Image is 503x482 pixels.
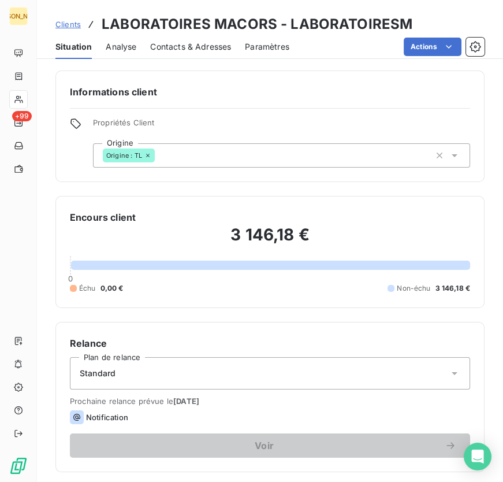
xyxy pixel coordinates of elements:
span: Non-échu [397,283,430,294]
input: Ajouter une valeur [155,150,164,161]
span: Prochaine relance prévue le [70,396,470,406]
span: Analyse [106,41,136,53]
span: Voir [84,441,445,450]
h6: Relance [70,336,470,350]
span: Propriétés Client [93,118,470,134]
h6: Encours client [70,210,136,224]
h3: LABORATOIRES MACORS - LABORATOIRESM [102,14,412,35]
span: 3 146,18 € [435,283,471,294]
span: 0 [68,274,73,283]
span: Notification [86,413,128,422]
div: [PERSON_NAME] [9,7,28,25]
h2: 3 146,18 € [70,224,470,257]
span: [DATE] [173,396,199,406]
h6: Informations client [70,85,470,99]
img: Logo LeanPay [9,457,28,475]
span: Contacts & Adresses [150,41,231,53]
span: Échu [79,283,96,294]
button: Actions [404,38,461,56]
span: Clients [55,20,81,29]
span: Standard [80,368,115,379]
span: Paramètres [245,41,289,53]
span: Situation [55,41,92,53]
a: Clients [55,18,81,30]
span: Origine : TL [106,152,142,159]
button: Voir [70,433,470,458]
span: 0,00 € [100,283,124,294]
span: +99 [12,111,32,121]
div: Open Intercom Messenger [464,443,491,470]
